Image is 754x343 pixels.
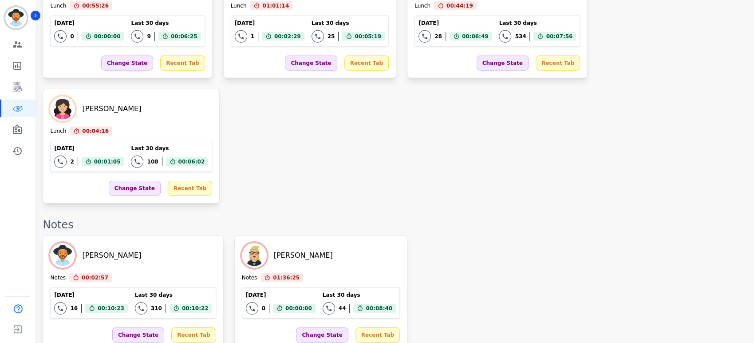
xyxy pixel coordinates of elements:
div: 28 [434,33,442,40]
div: Notes [242,274,257,282]
div: Change State [109,181,161,196]
img: Bordered avatar [5,7,27,28]
div: Lunch [50,2,66,10]
div: Change State [296,327,348,343]
span: 00:00:00 [285,304,312,313]
div: Last 30 days [131,20,201,27]
span: 00:01:05 [94,157,121,166]
div: Notes [50,274,66,282]
span: 00:06:25 [171,32,197,41]
span: 00:10:23 [98,304,124,313]
div: 108 [147,158,158,165]
div: Last 30 days [499,20,576,27]
span: 00:02:29 [274,32,301,41]
div: 2 [70,158,74,165]
div: [PERSON_NAME] [274,250,333,261]
span: 00:02:57 [82,273,108,282]
div: 310 [151,305,162,312]
div: [PERSON_NAME] [82,104,141,114]
span: 00:10:22 [182,304,209,313]
span: 00:00:00 [94,32,121,41]
div: 25 [328,33,335,40]
div: 16 [70,305,78,312]
div: Last 30 days [131,145,208,152]
span: 00:07:56 [546,32,572,41]
span: 00:44:19 [446,1,473,10]
div: Recent Tab [536,56,580,71]
div: [DATE] [54,145,124,152]
div: [PERSON_NAME] [82,250,141,261]
div: Recent Tab [355,327,400,343]
div: Notes [43,218,745,232]
span: 00:06:02 [178,157,205,166]
div: 0 [262,305,265,312]
div: Lunch [50,128,66,136]
div: Change State [101,56,153,71]
div: Last 30 days [312,20,385,27]
span: 00:06:49 [462,32,489,41]
div: Last 30 days [323,291,396,299]
div: 534 [515,33,526,40]
span: 01:01:14 [262,1,289,10]
img: Avatar [50,96,75,121]
img: Avatar [242,243,267,268]
div: [DATE] [246,291,316,299]
div: [DATE] [54,20,124,27]
div: Last 30 days [135,291,212,299]
img: Avatar [50,243,75,268]
span: 00:05:19 [355,32,381,41]
div: 9 [147,33,150,40]
div: Recent Tab [171,327,216,343]
span: 01:36:25 [273,273,300,282]
div: [DATE] [54,291,127,299]
div: Lunch [415,2,430,10]
span: 00:04:16 [82,127,109,136]
div: Change State [285,56,337,71]
div: 44 [339,305,346,312]
div: Recent Tab [168,181,212,196]
div: Recent Tab [160,56,205,71]
div: Recent Tab [344,56,389,71]
span: 00:55:26 [82,1,109,10]
div: 0 [70,33,74,40]
div: [DATE] [418,20,492,27]
div: Change State [112,327,164,343]
div: [DATE] [235,20,304,27]
div: Change State [477,56,529,71]
span: 00:08:40 [366,304,392,313]
div: Lunch [231,2,247,10]
div: 1 [251,33,254,40]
